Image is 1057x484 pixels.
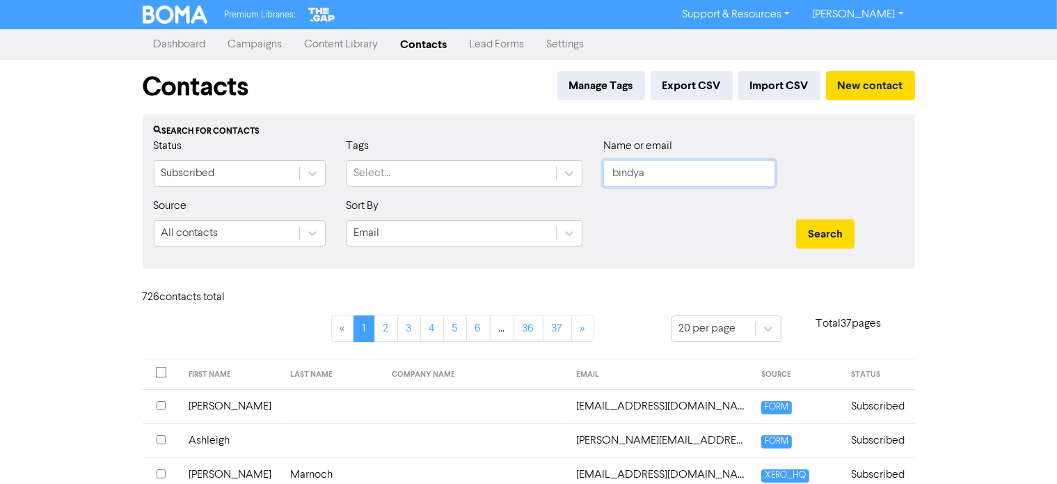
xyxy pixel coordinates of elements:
[568,389,753,423] td: 01andylu@gmail.com
[180,359,282,390] th: FIRST NAME
[671,3,801,26] a: Support & Resources
[443,315,467,342] a: Page 5
[353,315,375,342] a: Page 1 is your current page
[354,225,380,242] div: Email
[466,315,491,342] a: Page 6
[543,315,572,342] a: Page 37
[459,31,536,58] a: Lead Forms
[397,315,421,342] a: Page 3
[154,138,182,155] label: Status
[294,31,390,58] a: Content Library
[143,71,249,103] h1: Contacts
[180,389,282,423] td: [PERSON_NAME]
[781,315,915,332] p: Total 37 pages
[143,6,208,24] img: BOMA Logo
[143,31,217,58] a: Dashboard
[987,417,1057,484] iframe: Chat Widget
[161,165,215,182] div: Subscribed
[843,423,914,458] td: Subscribed
[282,359,383,390] th: LAST NAME
[796,219,855,249] button: Search
[390,31,459,58] a: Contacts
[154,198,187,214] label: Source
[761,401,792,414] span: FORM
[306,6,337,24] img: The Gap
[161,225,218,242] div: All contacts
[568,359,753,390] th: EMAIL
[383,359,568,390] th: COMPANY NAME
[154,125,904,138] div: Search for contacts
[761,469,809,483] span: XERO_HQ
[826,71,915,100] button: New contact
[354,165,391,182] div: Select...
[843,359,914,390] th: STATUS
[420,315,444,342] a: Page 4
[557,71,645,100] button: Manage Tags
[347,198,379,214] label: Sort By
[514,315,543,342] a: Page 36
[224,10,295,19] span: Premium Libraries:
[738,71,820,100] button: Import CSV
[571,315,594,342] a: »
[536,31,596,58] a: Settings
[753,359,843,390] th: SOURCE
[679,320,736,337] div: 20 per page
[568,423,753,458] td: a.baldwin@themoneyedge.com.au
[843,389,914,423] td: Subscribed
[801,3,914,26] a: [PERSON_NAME]
[143,291,254,304] h6: 726 contact s total
[761,435,792,448] span: FORM
[217,31,294,58] a: Campaigns
[603,138,672,155] label: Name or email
[180,423,282,458] td: Ashleigh
[651,71,733,100] button: Export CSV
[374,315,398,342] a: Page 2
[347,138,369,155] label: Tags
